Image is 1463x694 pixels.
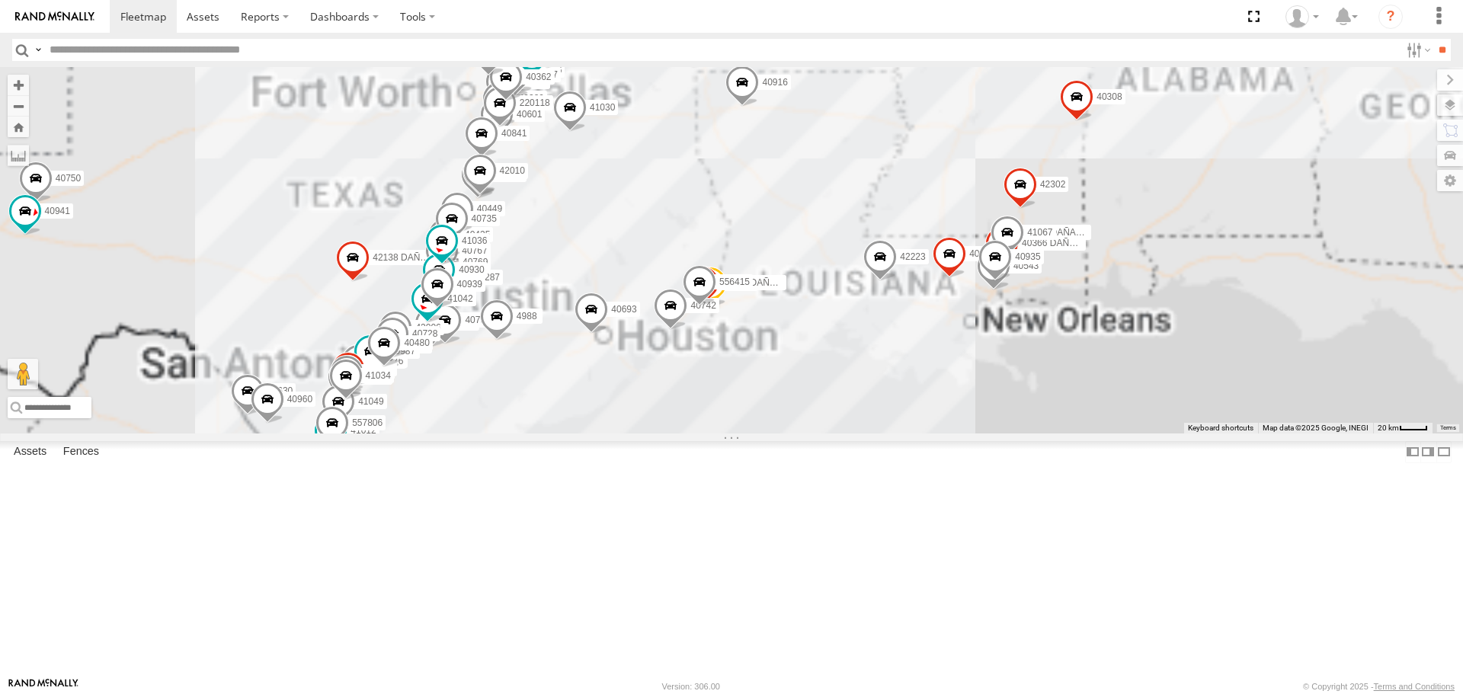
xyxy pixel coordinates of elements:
[1022,238,1089,249] span: 40366 DAÑADO
[415,323,440,334] span: 42006
[1405,441,1420,463] label: Dock Summary Table to the Left
[590,102,615,113] span: 41030
[500,165,525,176] span: 42010
[762,77,787,88] span: 40916
[447,294,472,305] span: 41042
[56,442,107,463] label: Fences
[462,246,487,257] span: 40767
[8,95,29,117] button: Zoom out
[56,174,81,184] span: 40750
[1437,170,1463,191] label: Map Settings
[1280,5,1324,28] div: Caseta Laredo TX
[351,425,376,436] span: 41012
[533,69,558,80] span: 40897
[1378,5,1403,29] i: ?
[1040,179,1065,190] span: 42302
[352,417,383,428] span: 557806
[1263,424,1369,432] span: Map data ©2025 Google, INEGI
[8,75,29,95] button: Zoom in
[8,679,78,694] a: Visit our Website
[465,230,490,241] span: 40435
[358,396,383,407] span: 41049
[1027,228,1052,238] span: 41067
[472,213,497,224] span: 40735
[457,280,482,290] span: 40939
[465,315,490,325] span: 40789
[1096,91,1122,102] span: 40308
[517,312,537,322] span: 4988
[1027,228,1089,238] span: 4650 DAÑADO
[15,11,94,22] img: rand-logo.svg
[520,98,550,109] span: 220118
[373,252,440,263] span: 42138 DAÑADO
[969,248,994,259] span: 40151
[662,682,720,691] div: Version: 306.00
[1188,423,1253,433] button: Keyboard shortcuts
[404,337,429,348] span: 40480
[32,39,44,61] label: Search Query
[1436,441,1452,463] label: Hide Summary Table
[1015,252,1040,263] span: 40935
[611,304,636,315] span: 40693
[1440,424,1456,430] a: Terms (opens in new tab)
[475,272,500,283] span: 40287
[287,395,312,405] span: 40960
[8,145,29,166] label: Measure
[900,252,925,263] span: 42223
[1373,423,1433,433] button: Map Scale: 20 km per 34 pixels
[690,301,715,312] span: 40742
[501,128,527,139] span: 40841
[1303,682,1455,691] div: © Copyright 2025 -
[366,370,391,381] span: 41034
[367,367,392,378] span: 40410
[722,277,789,288] span: 40314 DAÑADO
[1013,261,1039,272] span: 40543
[462,236,487,247] span: 41036
[8,359,38,389] button: Drag Pegman onto the map to open Street View
[517,110,542,120] span: 40601
[719,277,750,287] span: 556415
[1378,424,1399,432] span: 20 km
[477,203,502,214] span: 40449
[1401,39,1433,61] label: Search Filter Options
[1374,682,1455,691] a: Terms and Conditions
[1420,441,1436,463] label: Dock Summary Table to the Right
[8,117,29,137] button: Zoom Home
[526,72,551,82] span: 40362
[6,442,54,463] label: Assets
[45,206,70,217] span: 40941
[459,265,484,276] span: 40930
[412,328,437,339] span: 40728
